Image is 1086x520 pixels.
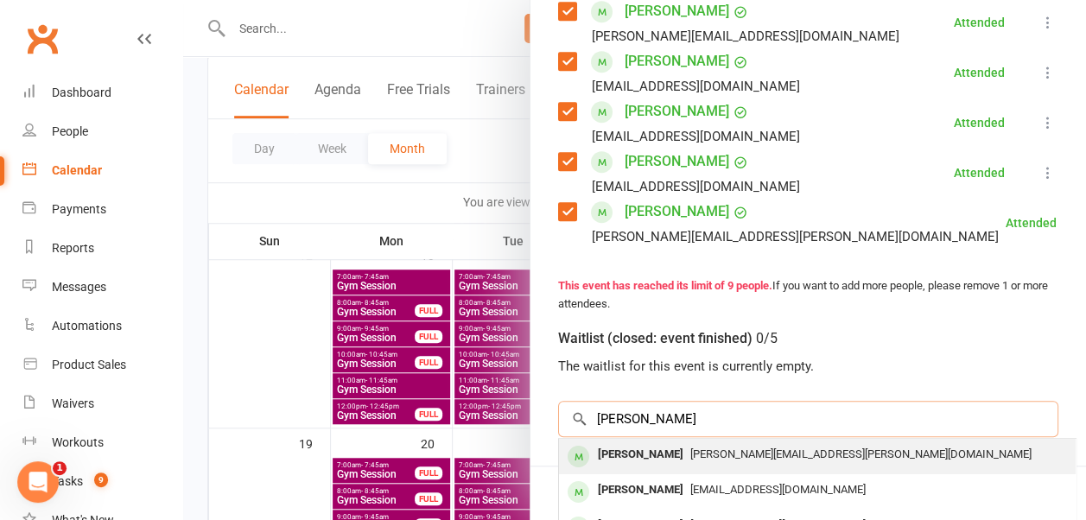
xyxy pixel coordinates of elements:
[558,401,1058,437] input: Search to add to waitlist
[625,198,729,225] a: [PERSON_NAME]
[625,148,729,175] a: [PERSON_NAME]
[52,202,106,216] div: Payments
[954,16,1005,29] div: Attended
[21,17,64,60] a: Clubworx
[591,442,690,467] div: [PERSON_NAME]
[22,112,182,151] a: People
[756,327,778,351] div: 0/5
[22,384,182,423] a: Waivers
[22,268,182,307] a: Messages
[52,358,126,371] div: Product Sales
[954,67,1005,79] div: Attended
[52,319,122,333] div: Automations
[592,225,999,248] div: [PERSON_NAME][EMAIL_ADDRESS][PERSON_NAME][DOMAIN_NAME]
[591,478,690,503] div: [PERSON_NAME]
[558,327,778,351] div: Waitlist
[52,280,106,294] div: Messages
[52,163,102,177] div: Calendar
[94,472,108,487] span: 9
[568,481,589,503] div: member
[558,277,1058,314] div: If you want to add more people, please remove 1 or more attendees.
[592,75,800,98] div: [EMAIL_ADDRESS][DOMAIN_NAME]
[52,241,94,255] div: Reports
[22,229,182,268] a: Reports
[22,346,182,384] a: Product Sales
[1006,217,1057,229] div: Attended
[568,446,589,467] div: member
[22,462,182,501] a: Tasks 9
[53,461,67,475] span: 1
[607,330,753,346] span: (closed: event finished)
[558,356,1058,377] div: The waitlist for this event is currently empty.
[22,190,182,229] a: Payments
[558,279,772,292] strong: This event has reached its limit of 9 people.
[52,474,83,488] div: Tasks
[52,124,88,138] div: People
[954,167,1005,179] div: Attended
[22,73,182,112] a: Dashboard
[625,48,729,75] a: [PERSON_NAME]
[22,151,182,190] a: Calendar
[690,447,1032,460] span: [PERSON_NAME][EMAIL_ADDRESS][PERSON_NAME][DOMAIN_NAME]
[22,307,182,346] a: Automations
[592,125,800,148] div: [EMAIL_ADDRESS][DOMAIN_NAME]
[592,25,899,48] div: [PERSON_NAME][EMAIL_ADDRESS][DOMAIN_NAME]
[22,423,182,462] a: Workouts
[592,175,800,198] div: [EMAIL_ADDRESS][DOMAIN_NAME]
[52,435,104,449] div: Workouts
[690,483,866,496] span: [EMAIL_ADDRESS][DOMAIN_NAME]
[52,396,94,410] div: Waivers
[954,117,1005,129] div: Attended
[17,461,59,503] iframe: Intercom live chat
[52,86,111,99] div: Dashboard
[625,98,729,125] a: [PERSON_NAME]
